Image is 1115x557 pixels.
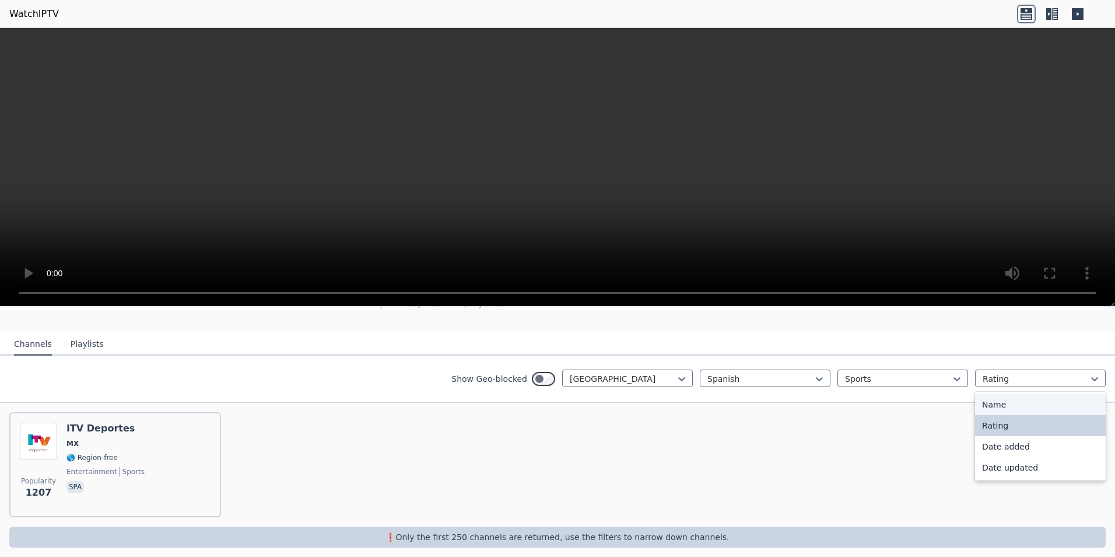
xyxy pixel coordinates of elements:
span: entertainment [66,467,117,476]
button: Playlists [71,333,104,356]
span: sports [120,467,145,476]
div: Date updated [975,457,1106,478]
a: WatchIPTV [9,7,59,21]
div: Date added [975,436,1106,457]
span: 🌎 Region-free [66,453,118,462]
img: ITV Deportes [20,423,57,460]
div: Name [975,394,1106,415]
p: ❗️Only the first 250 channels are returned, use the filters to narrow down channels. [14,531,1101,543]
h6: ITV Deportes [66,423,145,434]
p: spa [66,481,84,493]
span: MX [66,439,79,448]
div: Rating [975,415,1106,436]
label: Show Geo-blocked [451,373,527,385]
button: Channels [14,333,52,356]
span: 1207 [26,486,52,500]
span: Popularity [21,476,56,486]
